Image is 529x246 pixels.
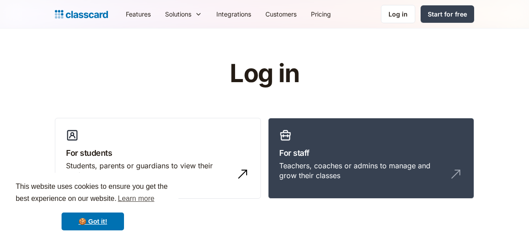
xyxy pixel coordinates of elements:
[116,192,156,205] a: learn more about cookies
[304,4,338,24] a: Pricing
[119,4,158,24] a: Features
[55,8,108,21] a: Logo
[268,118,474,199] a: For staffTeachers, coaches or admins to manage and grow their classes
[279,147,463,159] h3: For staff
[428,9,467,19] div: Start for free
[388,9,408,19] div: Log in
[258,4,304,24] a: Customers
[66,147,250,159] h3: For students
[381,5,415,23] a: Log in
[62,213,124,230] a: dismiss cookie message
[66,161,232,181] div: Students, parents or guardians to view their profile and manage bookings
[421,5,474,23] a: Start for free
[55,118,261,199] a: For studentsStudents, parents or guardians to view their profile and manage bookings
[158,4,209,24] div: Solutions
[279,161,445,181] div: Teachers, coaches or admins to manage and grow their classes
[16,181,170,205] span: This website uses cookies to ensure you get the best experience on our website.
[165,9,191,19] div: Solutions
[7,173,178,239] div: cookieconsent
[123,60,406,88] h1: Log in
[209,4,258,24] a: Integrations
